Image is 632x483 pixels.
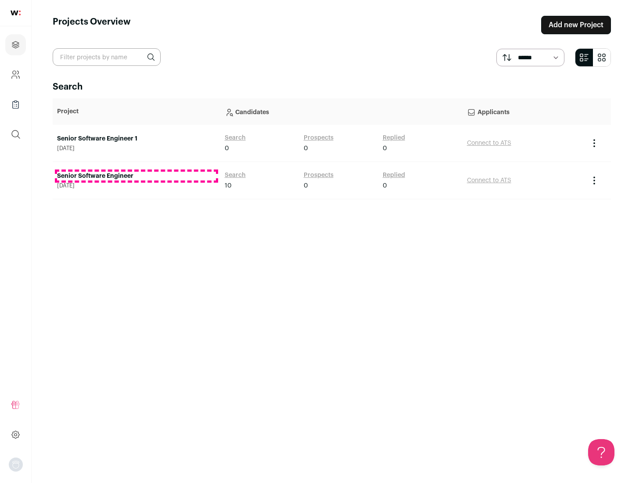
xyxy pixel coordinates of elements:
[9,458,23,472] button: Open dropdown
[57,107,216,116] p: Project
[53,16,131,34] h1: Projects Overview
[304,181,308,190] span: 0
[57,145,216,152] span: [DATE]
[467,140,511,146] a: Connect to ATS
[589,138,600,148] button: Project Actions
[5,34,26,55] a: Projects
[5,64,26,85] a: Company and ATS Settings
[53,81,611,93] h2: Search
[383,171,405,180] a: Replied
[588,439,614,465] iframe: Toggle Customer Support
[57,182,216,189] span: [DATE]
[225,133,246,142] a: Search
[9,458,23,472] img: nopic.png
[541,16,611,34] a: Add new Project
[304,171,334,180] a: Prospects
[225,171,246,180] a: Search
[225,181,232,190] span: 10
[383,144,387,153] span: 0
[383,133,405,142] a: Replied
[589,175,600,186] button: Project Actions
[304,133,334,142] a: Prospects
[225,144,229,153] span: 0
[467,103,580,120] p: Applicants
[11,11,21,15] img: wellfound-shorthand-0d5821cbd27db2630d0214b213865d53afaa358527fdda9d0ea32b1df1b89c2c.svg
[467,177,511,184] a: Connect to ATS
[383,181,387,190] span: 0
[57,172,216,180] a: Senior Software Engineer
[57,134,216,143] a: Senior Software Engineer 1
[225,103,458,120] p: Candidates
[53,48,161,66] input: Filter projects by name
[5,94,26,115] a: Company Lists
[304,144,308,153] span: 0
